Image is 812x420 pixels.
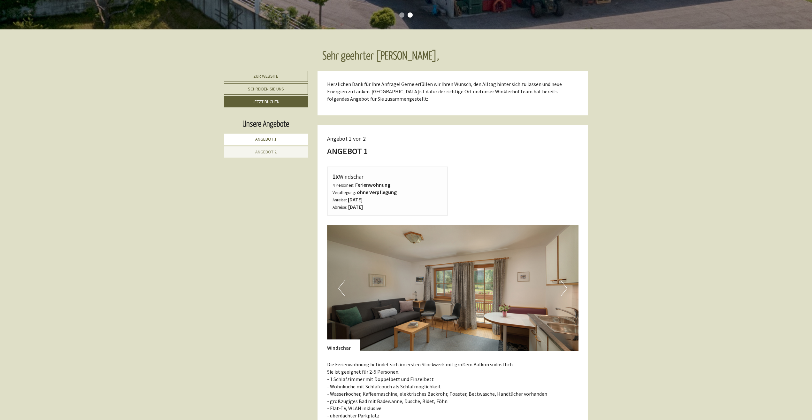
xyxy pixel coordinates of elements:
small: Verpflegung: [333,190,356,195]
b: [DATE] [348,204,363,210]
button: Next [561,280,567,296]
span: Angebot 1 von 2 [327,135,366,142]
div: Unsere Angebote [224,119,308,130]
small: 4 Personen: [333,183,354,188]
a: Jetzt buchen [224,96,308,107]
b: 1x [333,172,339,180]
a: Zur Website [224,71,308,82]
button: Previous [338,280,345,296]
small: Anreise: [333,197,347,203]
b: ohne Verpflegung [357,189,397,195]
b: [DATE] [348,196,363,203]
span: Angebot 1 [255,136,277,142]
small: Abreise: [333,205,347,210]
p: Winklerhof [327,81,579,103]
div: Windschar [333,172,443,181]
div: Angebot 1 [327,145,368,157]
span: ist dafür der richtige Ort und unser [419,88,495,95]
img: image [327,225,579,351]
span: Herzlichen Dank für Ihre Anfrage! Gerne erfüllen wir Ihren Wunsch, den Alltag hinter sich zu lass... [327,81,562,95]
b: Ferienwohnung [355,182,390,188]
span: Angebot 2 [255,149,277,155]
div: Windschar [327,339,360,352]
a: Schreiben Sie uns [224,83,308,95]
span: Team hat bereits folgendes Angebot für Sie zusammengestellt: [327,88,558,102]
h1: Sehr geehrter [PERSON_NAME], [322,50,439,63]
